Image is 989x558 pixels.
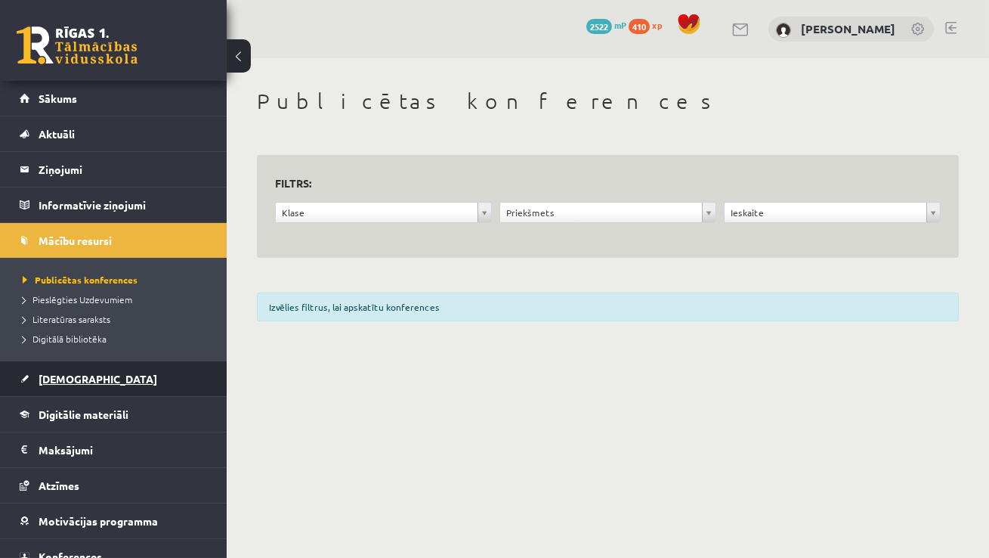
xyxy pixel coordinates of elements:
span: Pieslēgties Uzdevumiem [23,293,132,305]
legend: Ziņojumi [39,152,208,187]
span: Aktuāli [39,127,75,141]
span: Digitālie materiāli [39,408,128,421]
span: Motivācijas programma [39,514,158,528]
span: Priekšmets [506,203,696,222]
span: Klase [282,203,471,222]
img: Adriana Ansone [776,23,791,38]
span: Mācību resursi [39,234,112,247]
h3: Filtrs: [275,173,923,194]
a: Digitālie materiāli [20,397,208,432]
span: Sākums [39,91,77,105]
span: [DEMOGRAPHIC_DATA] [39,372,157,386]
div: Izvēlies filtrus, lai apskatītu konferences [257,293,959,321]
a: Literatūras saraksts [23,312,212,326]
a: Pieslēgties Uzdevumiem [23,293,212,306]
span: mP [614,19,626,31]
span: Ieskaite [731,203,920,222]
h1: Publicētas konferences [257,88,959,114]
a: Ieskaite [725,203,940,222]
a: Ziņojumi [20,152,208,187]
a: Digitālā bibliotēka [23,332,212,346]
a: Atzīmes [20,468,208,503]
a: 410 xp [629,19,669,31]
a: 2522 mP [586,19,626,31]
a: Motivācijas programma [20,504,208,538]
a: Aktuāli [20,116,208,151]
span: Literatūras saraksts [23,313,110,325]
span: xp [652,19,662,31]
a: Rīgas 1. Tālmācības vidusskola [17,26,138,64]
legend: Informatīvie ziņojumi [39,188,208,222]
a: Klase [276,203,491,222]
a: Informatīvie ziņojumi [20,188,208,222]
a: Priekšmets [500,203,715,222]
a: Publicētas konferences [23,273,212,287]
legend: Maksājumi [39,432,208,467]
span: 2522 [586,19,612,34]
span: 410 [629,19,650,34]
a: Sākums [20,81,208,116]
span: Digitālā bibliotēka [23,333,107,345]
a: Maksājumi [20,432,208,467]
a: [PERSON_NAME] [801,21,895,36]
a: [DEMOGRAPHIC_DATA] [20,361,208,396]
span: Publicētas konferences [23,274,138,286]
span: Atzīmes [39,479,79,492]
a: Mācību resursi [20,223,208,258]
